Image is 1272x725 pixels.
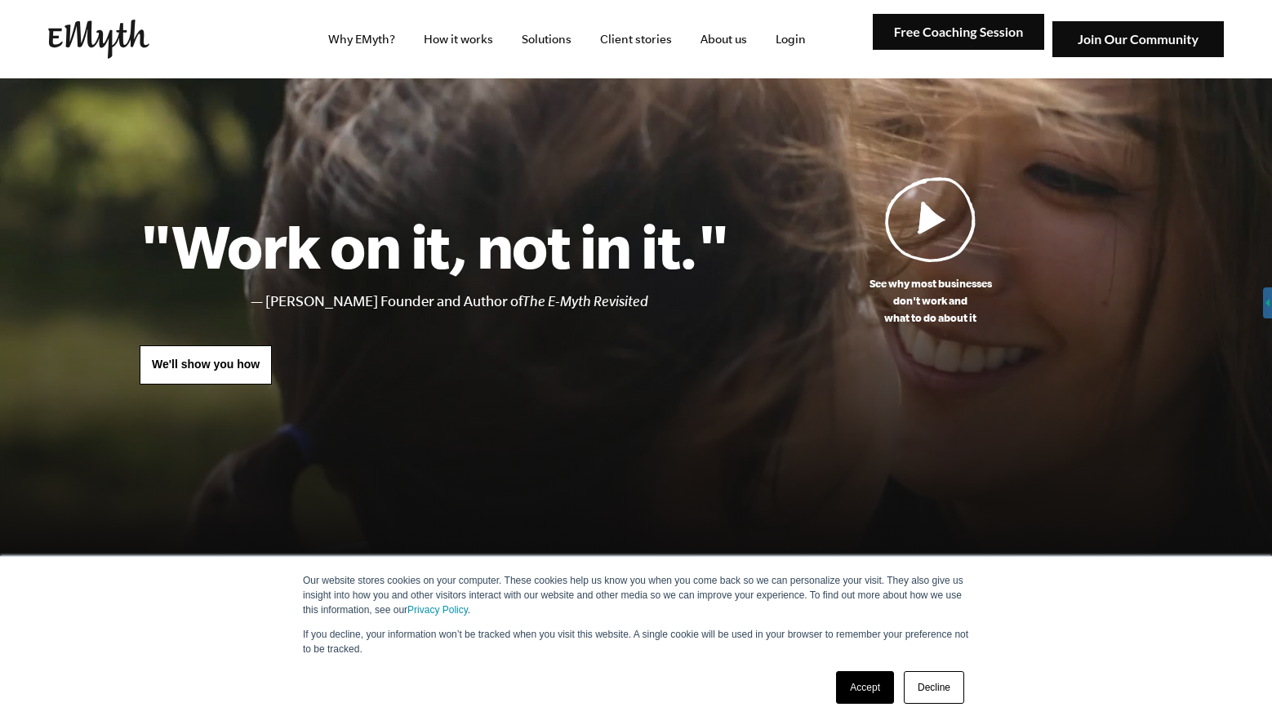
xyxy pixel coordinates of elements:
[407,604,468,616] a: Privacy Policy
[728,176,1132,327] a: See why most businessesdon't work andwhat to do about it
[836,671,894,704] a: Accept
[303,627,969,656] p: If you decline, your information won’t be tracked when you visit this website. A single cookie wi...
[885,176,976,262] img: Play Video
[152,358,260,371] span: We'll show you how
[140,345,272,385] a: We'll show you how
[140,210,728,282] h1: "Work on it, not in it."
[873,14,1044,51] img: Free Coaching Session
[265,290,728,314] li: [PERSON_NAME] Founder and Author of
[728,275,1132,327] p: See why most businesses don't work and what to do about it
[904,671,964,704] a: Decline
[1052,21,1224,58] img: Join Our Community
[48,20,149,59] img: EMyth
[303,573,969,617] p: Our website stores cookies on your computer. These cookies help us know you when you come back so...
[523,293,648,309] i: The E-Myth Revisited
